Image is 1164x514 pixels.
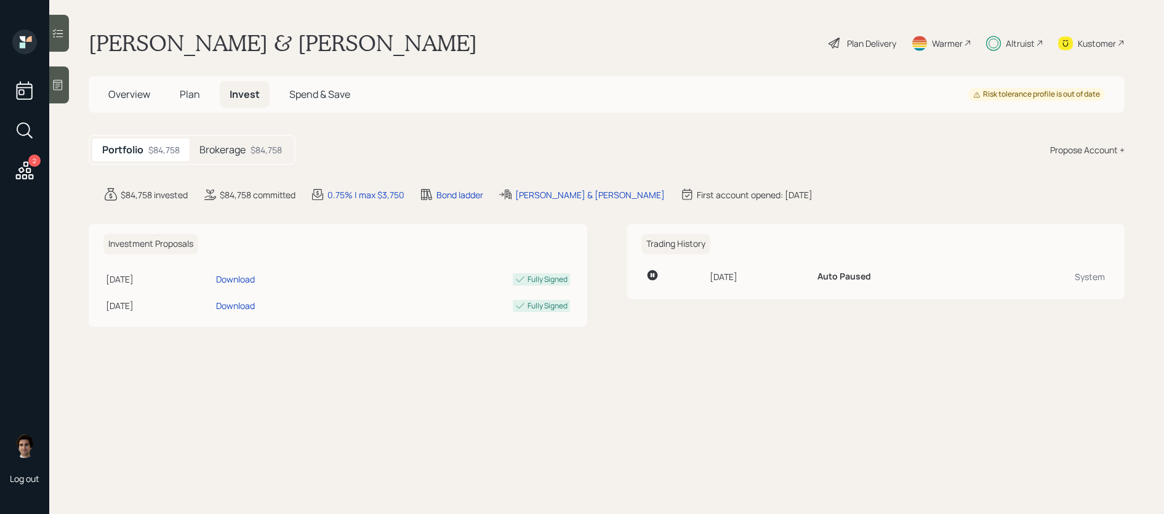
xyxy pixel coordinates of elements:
div: [DATE] [106,273,211,286]
h5: Brokerage [199,144,246,156]
div: $84,758 invested [121,188,188,201]
span: Plan [180,87,200,101]
img: harrison-schaefer-headshot-2.png [12,433,37,458]
div: Bond ladder [436,188,483,201]
div: Download [216,273,255,286]
h1: [PERSON_NAME] & [PERSON_NAME] [89,30,477,57]
h6: Auto Paused [817,271,871,282]
div: Propose Account + [1050,143,1125,156]
div: Risk tolerance profile is out of date [973,89,1100,100]
h6: Trading History [641,234,710,254]
div: Log out [10,473,39,484]
h6: Investment Proposals [103,234,198,254]
div: First account opened: [DATE] [697,188,813,201]
div: Altruist [1006,37,1035,50]
div: $84,758 committed [220,188,295,201]
div: Fully Signed [528,300,568,311]
div: [PERSON_NAME] & [PERSON_NAME] [515,188,665,201]
div: Fully Signed [528,274,568,285]
h5: Portfolio [102,144,143,156]
div: Download [216,299,255,312]
span: Invest [230,87,260,101]
div: $84,758 [251,143,282,156]
span: Overview [108,87,150,101]
div: [DATE] [106,299,211,312]
div: Kustomer [1078,37,1116,50]
div: Plan Delivery [847,37,896,50]
div: $84,758 [148,143,180,156]
div: 0.75% | max $3,750 [327,188,404,201]
span: Spend & Save [289,87,350,101]
div: 2 [28,155,41,167]
div: [DATE] [710,270,808,283]
div: System [1000,270,1105,283]
div: Warmer [932,37,963,50]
